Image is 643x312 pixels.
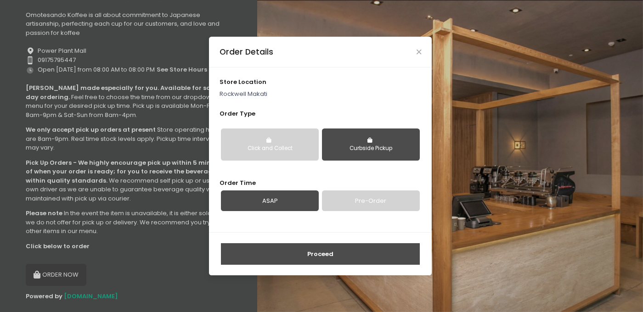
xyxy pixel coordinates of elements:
[220,89,422,99] p: Rockwell Makati
[227,145,312,153] div: Click and Collect
[220,78,266,86] span: store location
[220,46,273,58] div: Order Details
[220,109,255,118] span: Order Type
[220,178,256,187] span: Order Time
[221,128,319,161] button: Click and Collect
[328,145,413,153] div: Curbside Pickup
[221,243,420,265] button: Proceed
[221,190,319,212] a: ASAP
[417,50,421,54] button: Close
[322,190,420,212] a: Pre-Order
[322,128,420,161] button: Curbside Pickup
